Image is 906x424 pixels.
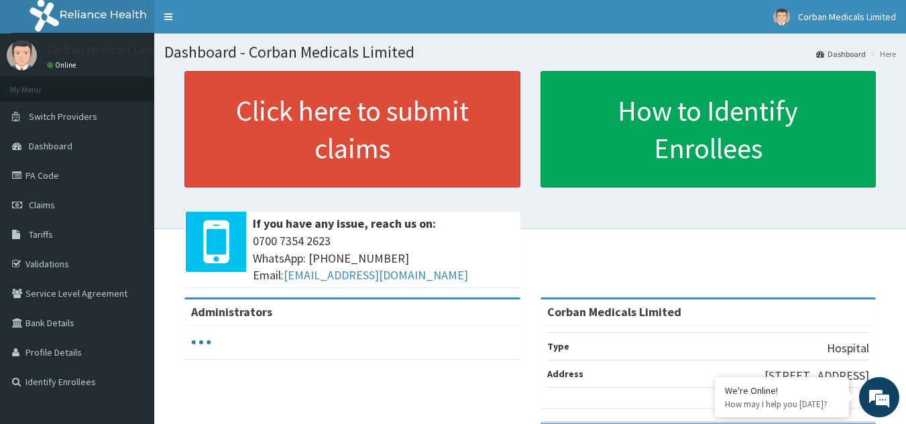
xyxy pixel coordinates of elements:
[29,199,55,211] span: Claims
[773,9,790,25] img: User Image
[47,44,174,56] p: Corban Medicals Limited
[253,216,436,231] b: If you have any issue, reach us on:
[867,48,896,60] li: Here
[816,48,866,60] a: Dashboard
[253,232,514,284] span: 0700 7354 2623 WhatsApp: [PHONE_NUMBER] Email:
[184,71,520,188] a: Click here to submit claims
[191,304,272,320] b: Administrators
[725,399,839,410] p: How may I help you today?
[765,367,869,384] p: [STREET_ADDRESS]
[547,304,681,320] strong: Corban Medicals Limited
[284,267,468,283] a: [EMAIL_ADDRESS][DOMAIN_NAME]
[191,332,211,352] svg: audio-loading
[547,340,569,352] b: Type
[29,228,53,240] span: Tariffs
[29,111,97,123] span: Switch Providers
[7,40,37,70] img: User Image
[541,71,876,188] a: How to Identify Enrollees
[47,60,79,70] a: Online
[798,11,896,23] span: Corban Medicals Limited
[827,340,869,357] p: Hospital
[164,44,896,61] h1: Dashboard - Corban Medicals Limited
[547,368,583,380] b: Address
[29,140,72,152] span: Dashboard
[725,384,839,397] div: We're Online!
